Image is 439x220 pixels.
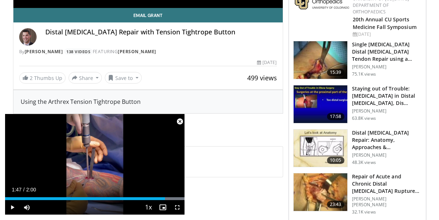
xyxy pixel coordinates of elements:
span: / [23,187,25,192]
h3: Distal [MEDICAL_DATA] Repair: Anatomy, Approaches & Complications [352,129,422,151]
button: Playback Rate [141,200,156,215]
span: 2 [30,75,33,81]
img: Avatar [19,28,37,46]
a: Email Grant [13,8,283,22]
div: By FEATURING [19,48,277,55]
img: bennett_acute_distal_biceps_3.png.150x105_q85_crop-smart_upscale.jpg [294,173,347,211]
span: 499 views [247,73,277,82]
p: [PERSON_NAME] [PERSON_NAME] [352,196,422,208]
a: 2 Thumbs Up [19,72,66,84]
a: [PERSON_NAME] [25,48,63,55]
span: 17:58 [327,113,344,120]
a: 15:39 Single [MEDICAL_DATA] Distal [MEDICAL_DATA] Tendon Repair using a Button [PERSON_NAME] 75.1... [293,41,422,79]
video-js: Video Player [5,114,185,215]
button: Close [173,114,187,129]
a: [PERSON_NAME] [118,48,156,55]
p: [PERSON_NAME] [352,152,422,158]
h3: Repair of Acute and Chronic Distal [MEDICAL_DATA] Ruptures using Suture Anch… [352,173,422,195]
a: 138 Videos [64,48,93,55]
span: 23:43 [327,201,344,208]
span: 10:05 [327,157,344,164]
a: 20th Annual CU Sports Medicine Fall Symposium [353,16,417,30]
h4: Distal [MEDICAL_DATA] Repair with Tension Tightrope Button [45,28,277,36]
span: 2:00 [26,187,36,192]
p: 63.8K views [352,115,376,121]
p: 75.1K views [352,71,376,77]
button: Play [5,200,20,215]
img: Q2xRg7exoPLTwO8X4xMDoxOjB1O8AjAz_1.150x105_q85_crop-smart_upscale.jpg [294,85,347,123]
a: 10:05 Distal [MEDICAL_DATA] Repair: Anatomy, Approaches & Complications [PERSON_NAME] 48.3K views [293,129,422,168]
button: Fullscreen [170,200,185,215]
span: 15:39 [327,69,344,76]
div: [DATE] [257,59,277,66]
p: [PERSON_NAME] [352,64,422,70]
button: Mute [20,200,34,215]
p: 32.1K views [352,209,376,215]
button: Enable picture-in-picture mode [156,200,170,215]
button: Share [69,72,102,84]
a: 17:58 Staying out of Trouble: [MEDICAL_DATA] in Distal [MEDICAL_DATA], Dis… [PERSON_NAME] 63.8K v... [293,85,422,123]
div: [DATE] [353,31,420,38]
p: [PERSON_NAME] [352,108,422,114]
div: Using the Arthrex Tension Tightrope Button [21,97,276,106]
h3: Single [MEDICAL_DATA] Distal [MEDICAL_DATA] Tendon Repair using a Button [352,41,422,63]
h3: Staying out of Trouble: [MEDICAL_DATA] in Distal [MEDICAL_DATA], Dis… [352,85,422,107]
div: Progress Bar [5,197,185,200]
button: Save to [105,72,142,84]
a: 23:43 Repair of Acute and Chronic Distal [MEDICAL_DATA] Ruptures using Suture Anch… [PERSON_NAME]... [293,173,422,215]
span: 1:47 [12,187,21,192]
img: 90401_0000_3.png.150x105_q85_crop-smart_upscale.jpg [294,130,347,167]
img: king_0_3.png.150x105_q85_crop-smart_upscale.jpg [294,41,347,79]
p: 48.3K views [352,160,376,165]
